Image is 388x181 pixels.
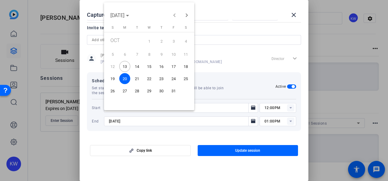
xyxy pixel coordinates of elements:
span: M [123,26,126,30]
span: 5 [107,49,118,60]
span: 9 [156,49,167,60]
button: October 29, 2025 [143,85,155,97]
button: October 24, 2025 [167,73,180,85]
span: 27 [119,85,130,96]
button: Next month [181,9,193,21]
span: 26 [107,85,118,96]
span: 17 [168,61,179,72]
span: 20 [119,73,130,84]
button: October 23, 2025 [155,73,167,85]
button: October 16, 2025 [155,60,167,73]
span: 2 [156,35,167,48]
button: Choose month and year [108,10,131,21]
span: S [185,26,187,30]
td: OCT [106,34,143,48]
button: October 26, 2025 [106,85,119,97]
button: October 3, 2025 [167,34,180,48]
span: 8 [144,49,155,60]
button: October 9, 2025 [155,48,167,60]
span: 29 [144,85,155,96]
button: October 1, 2025 [143,34,155,48]
span: 28 [131,85,142,96]
span: [DATE] [110,12,124,18]
span: 19 [107,73,118,84]
span: 16 [156,61,167,72]
span: 14 [131,61,142,72]
span: 13 [119,61,130,72]
span: T [136,26,138,30]
span: 10 [168,49,179,60]
button: October 22, 2025 [143,73,155,85]
button: October 19, 2025 [106,73,119,85]
button: October 30, 2025 [155,85,167,97]
span: 11 [180,49,191,60]
span: 25 [180,73,191,84]
span: T [160,26,163,30]
button: October 5, 2025 [106,48,119,60]
span: 22 [144,73,155,84]
button: October 21, 2025 [131,73,143,85]
button: October 2, 2025 [155,34,167,48]
span: 15 [144,61,155,72]
button: October 10, 2025 [167,48,180,60]
span: S [112,26,114,30]
button: October 12, 2025 [106,60,119,73]
button: October 8, 2025 [143,48,155,60]
span: 24 [168,73,179,84]
span: F [173,26,174,30]
span: 30 [156,85,167,96]
button: October 27, 2025 [119,85,131,97]
span: 4 [180,35,191,48]
button: October 17, 2025 [167,60,180,73]
button: October 20, 2025 [119,73,131,85]
button: October 18, 2025 [180,60,192,73]
span: 3 [168,35,179,48]
button: October 11, 2025 [180,48,192,60]
button: October 4, 2025 [180,34,192,48]
span: 23 [156,73,167,84]
button: October 28, 2025 [131,85,143,97]
span: W [148,26,151,30]
span: 6 [119,49,130,60]
span: 31 [168,85,179,96]
button: October 15, 2025 [143,60,155,73]
button: October 13, 2025 [119,60,131,73]
button: October 7, 2025 [131,48,143,60]
button: October 25, 2025 [180,73,192,85]
span: 1 [144,35,155,48]
span: 18 [180,61,191,72]
button: October 6, 2025 [119,48,131,60]
span: 21 [131,73,142,84]
span: 7 [131,49,142,60]
button: October 31, 2025 [167,85,180,97]
span: 12 [107,61,118,72]
button: October 14, 2025 [131,60,143,73]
